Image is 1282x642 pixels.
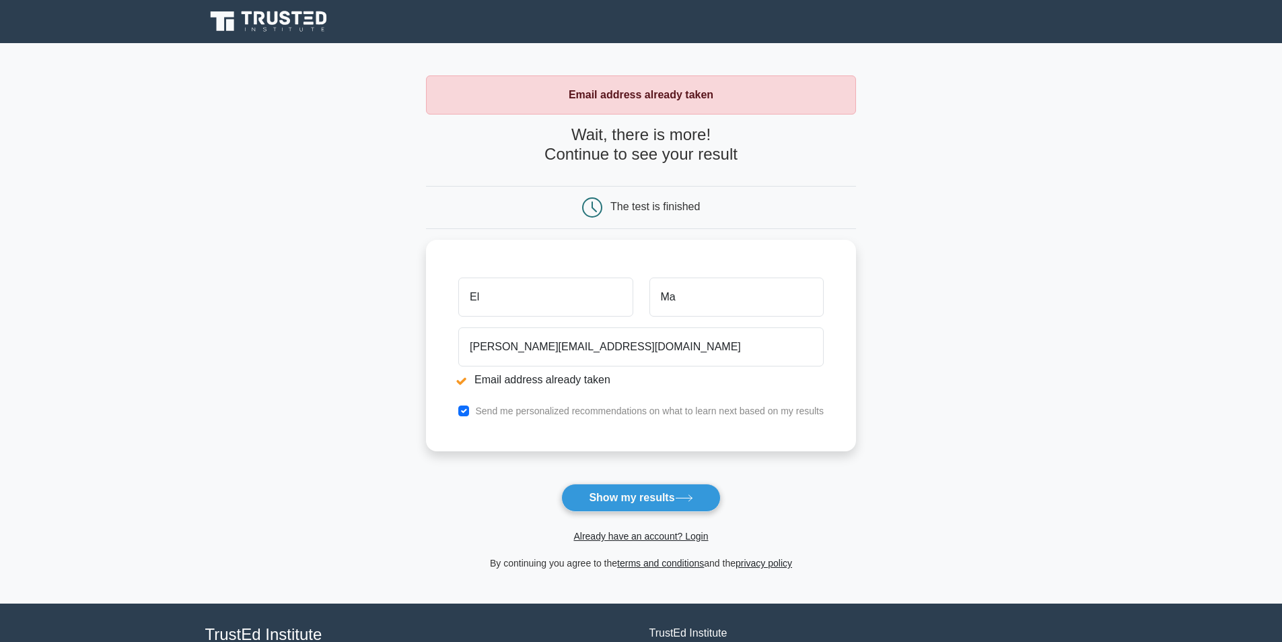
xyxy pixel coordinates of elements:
[418,555,864,571] div: By continuing you agree to the and the
[610,201,700,212] div: The test is finished
[426,125,856,164] h4: Wait, there is more! Continue to see your result
[569,89,713,100] strong: Email address already taken
[617,558,704,569] a: terms and conditions
[458,372,824,388] li: Email address already taken
[649,278,824,317] input: Last name
[475,406,824,416] label: Send me personalized recommendations on what to learn next based on my results
[561,484,720,512] button: Show my results
[458,327,824,366] input: Email
[458,278,633,317] input: First name
[573,531,708,542] a: Already have an account? Login
[736,558,792,569] a: privacy policy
